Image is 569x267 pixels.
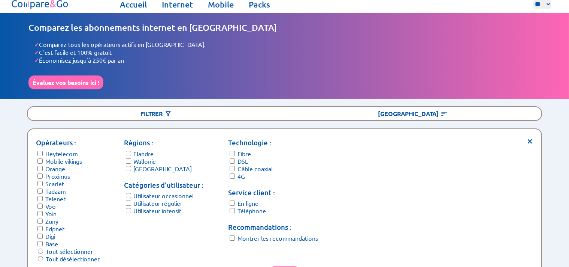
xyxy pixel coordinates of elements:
label: Telenet [45,195,66,202]
label: Câble coaxial [237,165,273,172]
label: Wallonie [134,157,156,165]
label: Heytelecom [45,150,78,157]
button: Évaluez vos besoins ici ! [28,75,103,89]
label: Tout sélectionner [46,247,93,255]
p: Opérateurs : [36,137,100,148]
p: Régions : [124,137,204,148]
label: Tadaam [45,187,66,195]
label: Fibre [237,150,251,157]
span: ✓ [34,56,39,64]
p: Catégories d'utilisateur : [124,180,204,190]
label: DSL [237,157,248,165]
label: Orange [45,165,65,172]
img: Bouton pour ouvrir la section des filtres [164,110,172,118]
label: Yoin [45,210,57,217]
label: Base [45,240,58,247]
span: ✓ [34,48,39,56]
label: Utilisateur régulier [134,199,183,207]
label: Téléphone [237,207,266,214]
span: ✓ [34,41,39,48]
label: 4G [237,172,245,180]
li: Économisez jusqu'à 250€ par an [34,56,541,64]
label: Proximus [45,172,70,180]
label: Voo [45,202,56,210]
label: Mobile vikings [45,157,82,165]
label: Montrer les recommandations [237,234,318,242]
h1: Comparez les abonnements internet en [GEOGRAPHIC_DATA] [28,22,541,33]
label: Utilisateur occasionnel [134,192,194,199]
p: Technologie : [228,137,318,148]
li: C'est facile et 100% gratuit [34,48,541,56]
p: Service client : [228,187,318,198]
label: Tout désélectionner [46,255,100,262]
span: × [527,137,533,143]
div: Filtrer [28,107,284,120]
label: Flandre [134,150,154,157]
label: Scarlet [45,180,64,187]
li: Comparez tous les opérateurs actifs en [GEOGRAPHIC_DATA]. [34,41,541,48]
label: Utilisateur intensif [134,207,182,214]
img: Bouton pour ouvrir la section de tri [441,110,448,118]
label: En ligne [237,199,258,207]
label: [GEOGRAPHIC_DATA] [134,165,192,172]
label: Digi [45,232,55,240]
p: Recommandations : [228,222,318,232]
label: Zuny [45,217,58,225]
div: [GEOGRAPHIC_DATA] [285,107,541,120]
label: Edpnet [45,225,64,232]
